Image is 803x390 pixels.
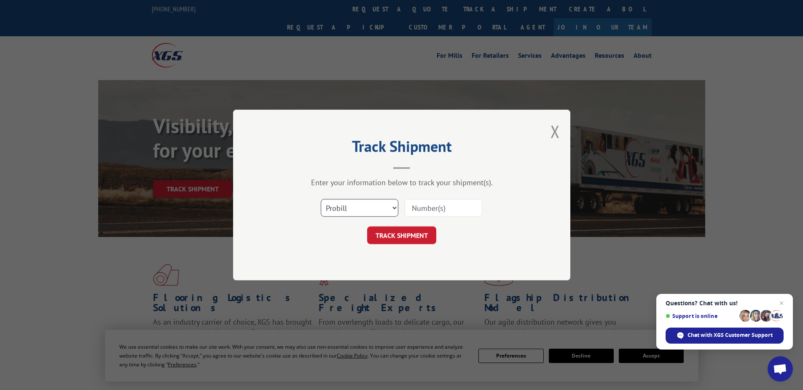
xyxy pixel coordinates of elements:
[275,140,528,156] h2: Track Shipment
[768,356,793,382] div: Open chat
[666,313,736,319] span: Support is online
[551,120,560,143] button: Close modal
[666,328,784,344] div: Chat with XGS Customer Support
[666,300,784,307] span: Questions? Chat with us!
[405,199,482,217] input: Number(s)
[688,331,773,339] span: Chat with XGS Customer Support
[776,298,787,308] span: Close chat
[275,178,528,187] div: Enter your information below to track your shipment(s).
[367,226,436,244] button: TRACK SHIPMENT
